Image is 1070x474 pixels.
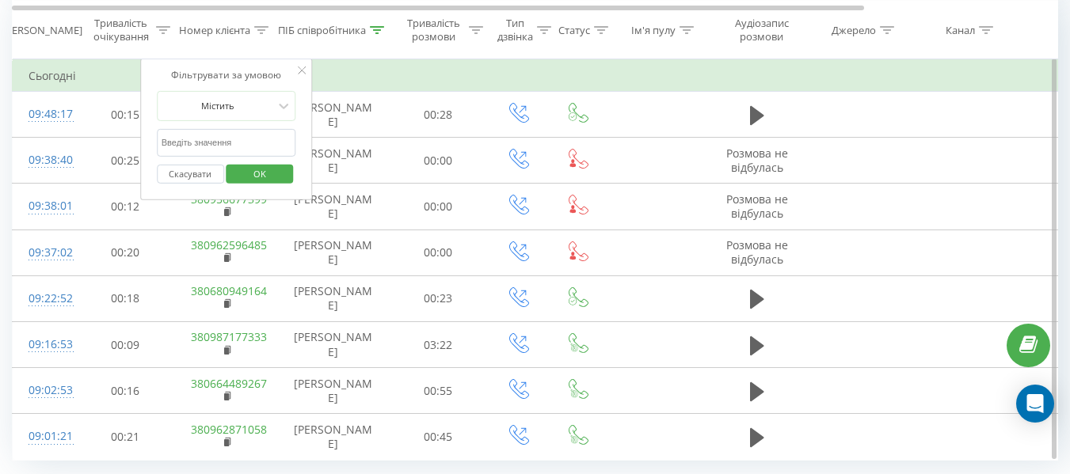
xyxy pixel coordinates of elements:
[191,191,267,207] a: 380956677399
[76,414,175,460] td: 00:21
[29,329,60,360] div: 09:16:53
[402,17,465,44] div: Тривалість розмови
[29,375,60,406] div: 09:02:53
[29,421,60,452] div: 09:01:21
[29,145,60,176] div: 09:38:40
[2,23,82,36] div: [PERSON_NAME]
[179,23,250,36] div: Номер клієнта
[157,129,296,157] input: Введіть значення
[76,92,175,138] td: 00:15
[389,414,488,460] td: 00:45
[278,138,389,184] td: [PERSON_NAME]
[191,237,267,252] a: 380962596485
[832,23,876,36] div: Джерело
[278,414,389,460] td: [PERSON_NAME]
[278,322,389,368] td: [PERSON_NAME]
[76,184,175,229] td: 00:12
[278,23,366,36] div: ПІБ співробітника
[29,191,60,222] div: 09:38:01
[726,146,788,175] span: Розмова не відбулась
[389,368,488,414] td: 00:55
[278,92,389,138] td: [PERSON_NAME]
[76,368,175,414] td: 00:16
[76,322,175,368] td: 00:09
[389,229,488,275] td: 00:00
[389,275,488,321] td: 00:23
[191,329,267,344] a: 380987177333
[157,67,296,83] div: Фільтрувати за умовою
[191,376,267,391] a: 380664489267
[278,184,389,229] td: [PERSON_NAME]
[76,138,175,184] td: 00:25
[389,322,488,368] td: 03:22
[191,422,267,437] a: 380962871058
[89,17,152,44] div: Тривалість очікування
[389,138,488,184] td: 00:00
[558,23,590,36] div: Статус
[631,23,676,36] div: Ім'я пулу
[76,275,175,321] td: 00:18
[278,229,389,275] td: [PERSON_NAME]
[723,17,800,44] div: Аудіозапис розмови
[191,283,267,298] a: 380680949164
[278,368,389,414] td: [PERSON_NAME]
[1016,385,1054,423] div: Open Intercom Messenger
[389,184,488,229] td: 00:00
[29,99,60,130] div: 09:48:17
[389,92,488,138] td: 00:28
[29,283,60,314] div: 09:22:52
[227,164,294,184] button: OK
[726,191,788,221] span: Розмова не відбулась
[76,229,175,275] td: 00:20
[29,237,60,268] div: 09:37:02
[278,275,389,321] td: [PERSON_NAME]
[497,17,533,44] div: Тип дзвінка
[726,237,788,267] span: Розмова не відбулась
[238,161,282,185] span: OK
[946,23,975,36] div: Канал
[157,164,224,184] button: Скасувати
